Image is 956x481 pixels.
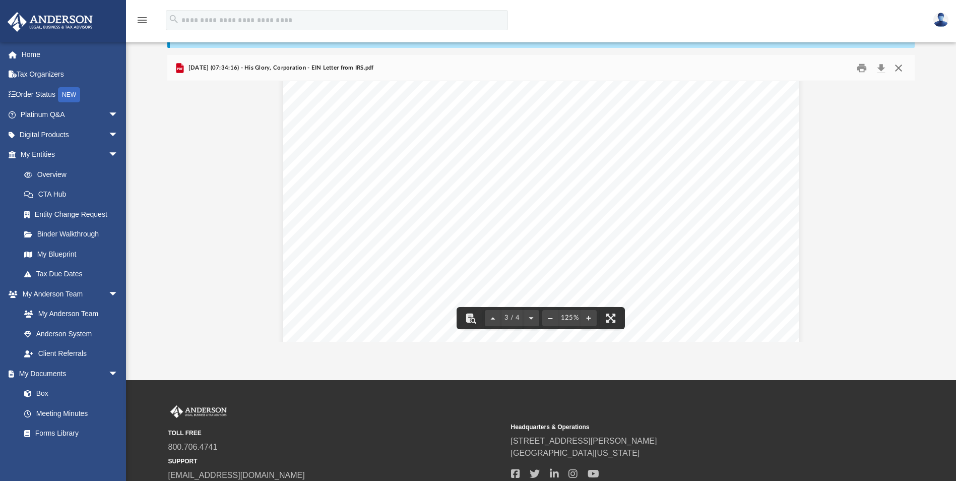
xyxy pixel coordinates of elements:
button: Print [852,60,872,76]
a: My Anderson Teamarrow_drop_down [7,284,129,304]
a: My Documentsarrow_drop_down [7,364,129,384]
span: [DATE] (07:34:16) - His Glory, Corporation - EIN Letter from IRS.pdf [186,64,373,73]
a: My Anderson Team [14,304,123,324]
img: User Pic [933,13,948,27]
a: [EMAIL_ADDRESS][DOMAIN_NAME] [168,471,305,479]
button: Toggle findbar [460,307,482,329]
div: Document Viewer [167,81,914,341]
img: Anderson Advisors Platinum Portal [168,405,229,418]
button: Enter fullscreen [600,307,622,329]
button: Next page [523,307,539,329]
a: Anderson System [14,324,129,344]
small: Headquarters & Operations [511,423,847,432]
button: 3 / 4 [501,307,523,329]
button: Previous page [485,307,501,329]
a: Home [7,44,134,65]
span: arrow_drop_down [108,145,129,165]
a: Notarize [14,443,129,463]
a: Entity Change Request [14,204,134,224]
img: Anderson Advisors Platinum Portal [5,12,96,32]
a: CTA Hub [14,185,134,205]
button: Download [872,60,890,76]
a: [STREET_ADDRESS][PERSON_NAME] [511,437,657,445]
span: arrow_drop_down [108,364,129,384]
a: Forms Library [14,424,123,444]
i: search [168,14,179,25]
small: SUPPORT [168,457,504,466]
button: Zoom out [542,307,558,329]
a: Platinum Q&Aarrow_drop_down [7,105,134,125]
a: Overview [14,164,134,185]
button: Zoom in [581,307,597,329]
span: 3 / 4 [501,315,523,321]
a: Order StatusNEW [7,84,134,105]
a: Client Referrals [14,344,129,364]
button: Close [889,60,908,76]
a: Tax Organizers [7,65,134,85]
span: arrow_drop_down [108,105,129,126]
a: Binder Walkthrough [14,224,134,245]
a: 800.706.4741 [168,443,218,451]
a: Digital Productsarrow_drop_down [7,125,134,145]
div: NEW [58,87,80,102]
a: [GEOGRAPHIC_DATA][US_STATE] [511,449,640,457]
a: Box [14,384,123,404]
a: menu [136,19,148,26]
a: Tax Due Dates [14,264,134,284]
div: File preview [167,81,914,341]
i: menu [136,14,148,26]
div: Current zoom level [558,315,581,321]
small: TOLL FREE [168,429,504,438]
a: My Blueprint [14,244,129,264]
span: arrow_drop_down [108,125,129,145]
div: Preview [167,55,914,342]
a: Meeting Minutes [14,403,129,424]
span: arrow_drop_down [108,284,129,305]
a: My Entitiesarrow_drop_down [7,145,134,165]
